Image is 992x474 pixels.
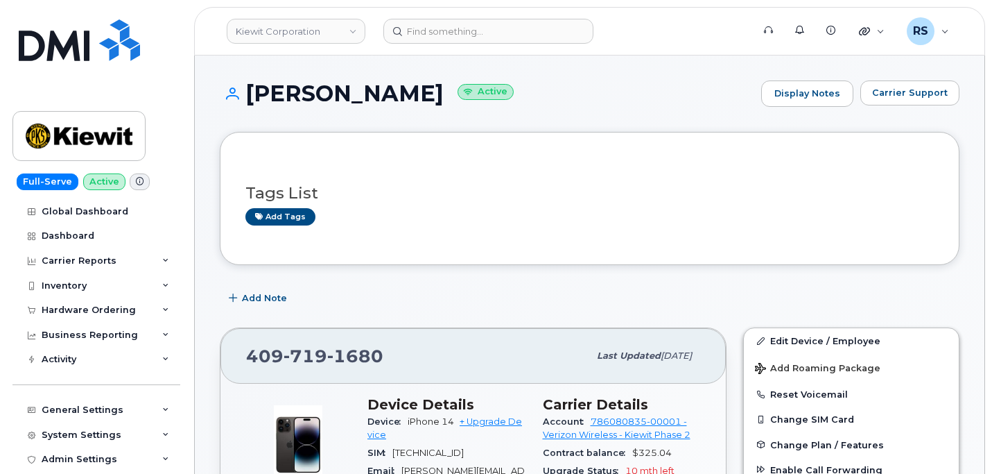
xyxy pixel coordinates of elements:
span: Add Note [242,291,287,305]
span: Account [543,416,591,427]
iframe: Messenger Launcher [932,414,982,464]
span: Contract balance [543,448,632,458]
a: Display Notes [761,81,853,107]
button: Carrier Support [860,81,959,105]
h1: [PERSON_NAME] [220,81,754,105]
span: Carrier Support [872,86,948,99]
span: [TECHNICAL_ID] [392,448,464,458]
h3: Device Details [367,396,526,413]
button: Change SIM Card [744,407,959,432]
span: SIM [367,448,392,458]
button: Add Roaming Package [744,353,959,382]
span: Change Plan / Features [770,439,884,450]
a: Add tags [245,208,315,226]
span: Last updated [597,350,661,361]
span: 409 [246,346,383,366]
span: 719 [284,346,327,366]
span: Device [367,416,408,427]
h3: Carrier Details [543,396,702,413]
a: + Upgrade Device [367,416,522,439]
span: iPhone 14 [408,416,454,427]
span: 1680 [327,346,383,366]
small: Active [458,84,514,100]
button: Change Plan / Features [744,432,959,457]
span: [DATE] [661,350,692,361]
button: Add Note [220,286,299,311]
a: Edit Device / Employee [744,328,959,353]
span: $325.04 [632,448,672,458]
span: Add Roaming Package [755,363,880,376]
button: Reset Voicemail [744,382,959,407]
a: 786080835-00001 - Verizon Wireless - Kiewit Phase 2 [543,416,690,439]
h3: Tags List [245,185,934,202]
